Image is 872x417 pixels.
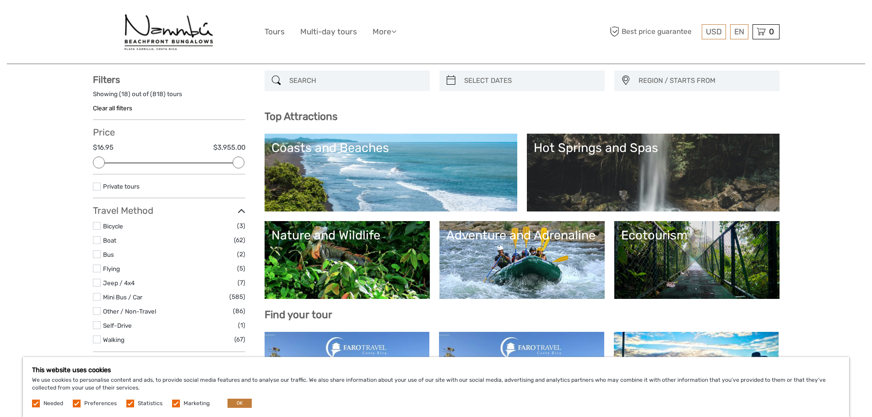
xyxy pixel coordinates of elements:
b: Top Attractions [265,110,337,123]
strong: Filters [93,74,120,85]
a: Flying [103,265,120,272]
div: Coasts and Beaches [271,141,510,155]
input: SELECT DATES [460,73,600,89]
a: Walking [103,336,125,343]
span: (86) [233,306,245,316]
a: Multi-day tours [300,25,357,38]
div: Nature and Wildlife [271,228,423,243]
button: OK [227,399,252,408]
div: Showing ( ) out of ( ) tours [93,90,245,104]
label: Needed [43,400,63,407]
a: Other / Non-Travel [103,308,156,315]
span: (585) [229,292,245,302]
label: $16.95 [93,143,114,152]
div: We use cookies to personalise content and ads, to provide social media features and to analyse ou... [23,357,849,417]
a: Coasts and Beaches [271,141,510,205]
span: (62) [234,235,245,245]
a: Mini Bus / Car [103,293,142,301]
span: Best price guarantee [608,24,699,39]
a: Hot Springs and Spas [534,141,773,205]
a: Bus [103,251,114,258]
label: 18 [121,90,128,98]
div: Adventure and Adrenaline [446,228,598,243]
a: Tours [265,25,285,38]
label: 818 [152,90,163,98]
span: (7) [238,277,245,288]
div: Ecotourism [621,228,773,243]
button: Open LiveChat chat widget [105,14,116,25]
a: Adventure and Adrenaline [446,228,598,292]
a: Clear all filters [93,104,132,112]
img: Hotel Nammbú [122,7,216,57]
a: More [373,25,396,38]
span: (5) [237,263,245,274]
span: (1) [238,320,245,330]
label: $3,955.00 [213,143,245,152]
a: Self-Drive [103,322,132,329]
span: 0 [768,27,775,36]
span: USD [706,27,722,36]
label: Statistics [138,400,162,407]
a: Nature and Wildlife [271,228,423,292]
a: Private tours [103,183,140,190]
a: Boat [103,237,116,244]
input: SEARCH [286,73,425,89]
button: REGION / STARTS FROM [634,73,775,88]
label: Preferences [84,400,117,407]
a: Bicycle [103,222,123,230]
h3: Price [93,127,245,138]
span: (2) [237,249,245,260]
b: Find your tour [265,309,332,321]
h5: This website uses cookies [32,366,840,374]
a: Ecotourism [621,228,773,292]
span: (67) [234,334,245,345]
div: Hot Springs and Spas [534,141,773,155]
h3: Travel Method [93,205,245,216]
a: Jeep / 4x4 [103,279,135,287]
p: We're away right now. Please check back later! [13,16,103,23]
label: Marketing [184,400,210,407]
span: (3) [237,221,245,231]
div: EN [730,24,748,39]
